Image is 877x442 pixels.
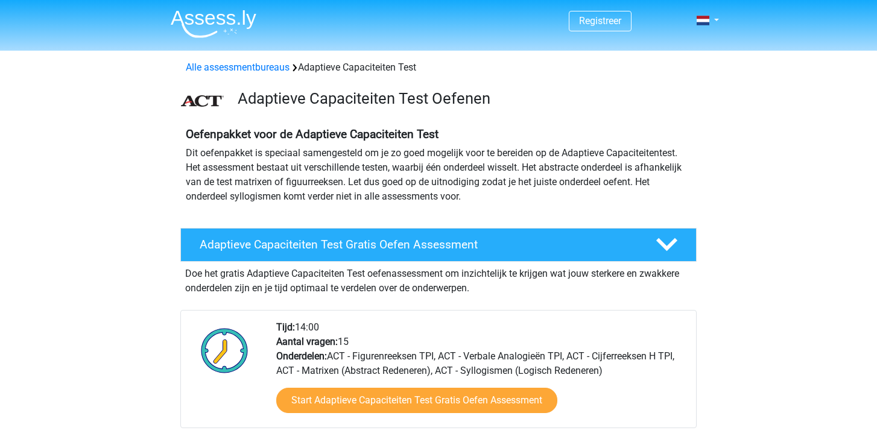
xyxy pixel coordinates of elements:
[276,350,327,362] b: Onderdelen:
[276,388,557,413] a: Start Adaptieve Capaciteiten Test Gratis Oefen Assessment
[267,320,695,428] div: 14:00 15 ACT - Figurenreeksen TPI, ACT - Verbale Analogieën TPI, ACT - Cijferreeksen H TPI, ACT -...
[200,238,636,251] h4: Adaptieve Capaciteiten Test Gratis Oefen Assessment
[181,60,696,75] div: Adaptieve Capaciteiten Test
[186,127,438,141] b: Oefenpakket voor de Adaptieve Capaciteiten Test
[238,89,687,108] h3: Adaptieve Capaciteiten Test Oefenen
[181,95,224,107] img: ACT
[186,146,691,204] p: Dit oefenpakket is speciaal samengesteld om je zo goed mogelijk voor te bereiden op de Adaptieve ...
[176,228,701,262] a: Adaptieve Capaciteiten Test Gratis Oefen Assessment
[180,262,697,295] div: Doe het gratis Adaptieve Capaciteiten Test oefenassessment om inzichtelijk te krijgen wat jouw st...
[194,320,255,380] img: Klok
[186,62,290,73] a: Alle assessmentbureaus
[579,15,621,27] a: Registreer
[171,10,256,38] img: Assessly
[276,336,338,347] b: Aantal vragen:
[276,321,295,333] b: Tijd:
